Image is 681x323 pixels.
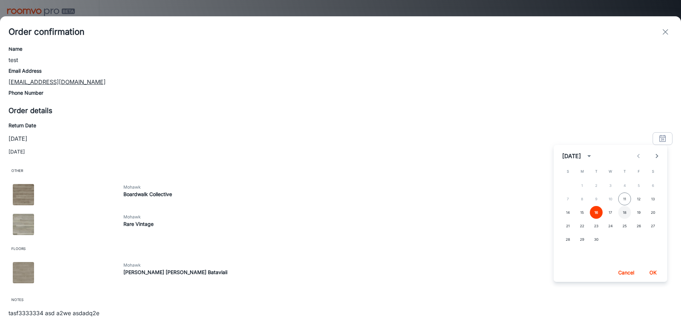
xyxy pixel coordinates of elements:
span: Monday [576,164,588,178]
span: Other [9,164,672,177]
p: test [9,56,672,64]
span: Notes [9,293,672,306]
button: 20 [647,206,659,219]
img: Fannie Mae Bataviaii [13,262,34,283]
h6: [PERSON_NAME] [PERSON_NAME] Bataviaii [123,268,674,276]
button: 30 [590,233,603,246]
div: [DATE] [562,152,581,160]
span: Wednesday [604,164,617,178]
button: 18 [618,206,631,219]
h6: Email Address [9,67,672,75]
button: 11 [618,193,631,205]
span: Sunday [561,164,574,178]
button: 26 [632,219,645,232]
h6: Return Date [9,122,672,129]
h6: Boardwalk Collective [123,190,674,198]
button: 21 [561,219,574,232]
button: OK [642,266,664,279]
button: 15 [576,206,588,219]
h6: Name [9,45,672,53]
span: Mohawk [123,214,674,220]
h6: Rare Vintage [123,220,674,228]
span: Mohawk [123,184,674,190]
img: Rare Vintage [13,214,34,235]
button: 16 [590,206,603,219]
p: [DATE] [9,134,27,143]
span: Saturday [647,164,659,178]
button: 27 [647,219,659,232]
button: 13 [647,193,659,205]
button: calendar view is open, switch to year view [583,150,595,162]
button: 22 [576,219,588,232]
button: 28 [561,233,574,246]
button: 14 [561,206,574,219]
button: 23 [590,219,603,232]
span: Friday [632,164,645,178]
a: [EMAIL_ADDRESS][DOMAIN_NAME] [9,78,106,85]
button: 29 [576,233,588,246]
h5: Order details [9,105,672,116]
button: 19 [632,206,645,219]
span: Mohawk [123,262,674,268]
span: Thursday [618,164,631,178]
h6: Phone Number [9,89,672,97]
button: exit [658,25,672,39]
button: 17 [604,206,617,219]
p: tasf3333334 asd a2we asdadq2e [9,309,672,317]
button: 25 [618,219,631,232]
img: Boardwalk Collective [13,184,34,205]
button: 24 [604,219,617,232]
button: 12 [632,193,645,205]
p: [DATE] [9,148,672,156]
span: Tuesday [590,164,603,178]
button: Next month [651,150,663,162]
h4: Order confirmation [9,26,84,38]
button: Cancel [615,266,637,279]
span: Floors [9,242,672,255]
